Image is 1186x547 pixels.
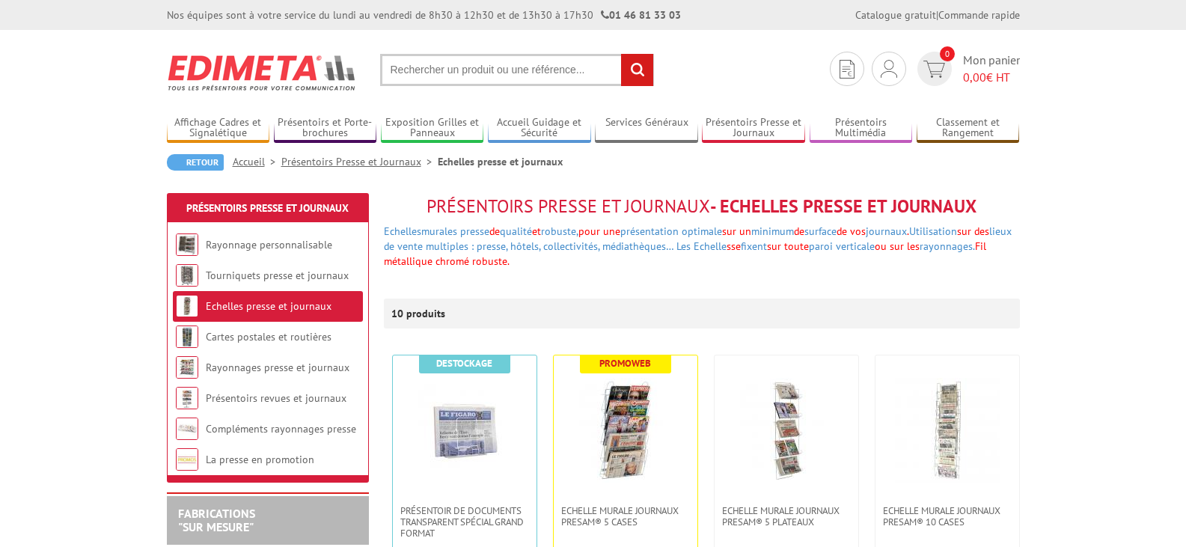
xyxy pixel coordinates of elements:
span: 0,00 [963,70,986,85]
a: Rayonnages presse et journaux [206,361,349,374]
a: robuste, [541,224,578,238]
a: Accueil [233,155,281,168]
img: Rayonnage personnalisable [176,233,198,256]
a: Affichage Cadres et Signalétique [167,116,270,141]
a: Commande rapide [938,8,1020,22]
input: Rechercher un produit ou une référence... [380,54,654,86]
img: Rayonnages presse et journaux [176,356,198,379]
a: surface [804,224,837,238]
a: Présentoirs Presse et Journaux [702,116,805,141]
span: se sur toute ou sur les Fil métallique chromé robuste. [384,239,986,268]
a: Echelles [384,224,421,238]
a: Echelle murale journaux Presam® 10 cases [875,505,1019,528]
a: murales [421,224,457,238]
span: Echelle murale journaux Presam® 10 cases [883,505,1012,528]
b: Destockage [436,357,492,370]
img: Cartes postales et routières [176,326,198,348]
a: Retour [167,154,224,171]
li: Echelles presse et journaux [438,154,563,169]
a: Les Echelle [676,239,727,253]
p: 10 produits [391,299,447,328]
img: Echelle murale journaux Presam® 10 cases [895,378,1000,483]
img: Tourniquets presse et journaux [176,264,198,287]
a: Présentoirs Presse et Journaux [186,201,349,215]
a: Services Généraux [595,116,698,141]
a: collectivités, [543,239,599,253]
span: Mon panier [963,52,1020,86]
img: Echelles presse et journaux [176,295,198,317]
span: € HT [963,69,1020,86]
span: Echelle murale journaux Presam® 5 plateaux [722,505,851,528]
div: Nos équipes sont à votre service du lundi au vendredi de 8h30 à 12h30 et de 13h30 à 17h30 [167,7,681,22]
a: Echelle murale journaux Presam® 5 cases [554,505,697,528]
h1: - Echelles presse et journaux [384,197,1020,216]
a: Présentoirs Presse et Journaux [281,155,438,168]
a: presse, [477,239,507,253]
img: devis rapide [840,60,855,79]
span: de et pour une sur un de de vos . sur des [384,224,1012,253]
img: Présentoirs revues et journaux [176,387,198,409]
strong: 01 46 81 33 03 [601,8,681,22]
a: PRÉSENTOIR DE DOCUMENTS TRANSPARENT SPÉCIAL GRAND FORMAT [393,505,537,539]
img: Compléments rayonnages presse [176,418,198,440]
a: Echelles presse et journaux [206,299,331,313]
span: s [727,239,731,253]
img: Echelle murale journaux Presam® 5 plateaux [734,378,839,483]
img: PRÉSENTOIR DE DOCUMENTS TRANSPARENT SPÉCIAL GRAND FORMAT [412,378,517,483]
span: Présentoirs Presse et Journaux [427,195,710,218]
a: médiathèques… [602,239,673,253]
a: Tourniquets presse et journaux [206,269,349,282]
img: devis rapide [923,61,945,78]
img: devis rapide [881,60,897,78]
a: fixent [741,239,767,253]
a: Catalogue gratuit [855,8,936,22]
span: 0 [940,46,955,61]
a: rayonnages. [920,239,975,253]
b: Promoweb [599,357,651,370]
a: Cartes postales et routières [206,330,331,343]
a: Présentoirs Multimédia [810,116,913,141]
a: presse [460,224,489,238]
a: Rayonnage personnalisable [206,238,332,251]
a: devis rapide 0 Mon panier 0,00€ HT [914,52,1020,86]
a: Classement et Rangement [917,116,1020,141]
a: minimum [751,224,794,238]
a: qualité [500,224,532,238]
a: présentation [620,224,679,238]
img: Edimeta [167,45,358,100]
a: optimale [682,224,722,238]
img: Echelle murale journaux Presam® 5 cases [573,378,678,483]
a: Utilisation [909,224,957,238]
a: Accueil Guidage et Sécurité [488,116,591,141]
a: Présentoirs revues et journaux [206,391,346,405]
a: Présentoirs et Porte-brochures [274,116,377,141]
a: Compléments rayonnages presse [206,422,356,436]
a: Echelle murale journaux Presam® 5 plateaux [715,505,858,528]
div: | [855,7,1020,22]
span: Echelle murale journaux Presam® 5 cases [561,505,690,528]
a: lieux de vente multiples : [384,224,1012,253]
a: paroi verticale [809,239,875,253]
input: rechercher [621,54,653,86]
a: Exposition Grilles et Panneaux [381,116,484,141]
a: journaux [866,224,907,238]
a: hôtels, [510,239,540,253]
span: PRÉSENTOIR DE DOCUMENTS TRANSPARENT SPÉCIAL GRAND FORMAT [400,505,529,539]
